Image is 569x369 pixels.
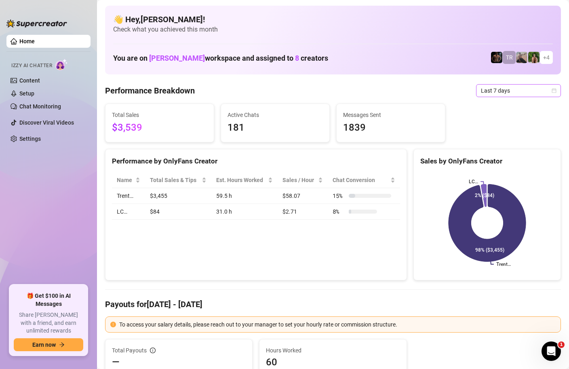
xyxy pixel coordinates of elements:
img: AI Chatter [55,59,68,70]
span: Earn now [32,341,56,348]
span: Name [117,176,134,184]
span: calendar [552,88,556,93]
img: LC [516,52,527,63]
text: Trent… [496,261,511,267]
div: To access your salary details, please reach out to your manager to set your hourly rate or commis... [119,320,556,329]
span: exclamation-circle [110,322,116,327]
td: LC… [112,204,145,220]
span: 8 % [333,207,346,216]
img: logo-BBDzfeDw.svg [6,19,67,28]
span: Total Sales & Tips [150,176,200,184]
span: 60 [266,356,400,369]
div: Sales by OnlyFans Creator [420,156,554,167]
span: [PERSON_NAME] [149,54,205,62]
td: $2.71 [278,204,328,220]
span: Izzy AI Chatter [11,62,52,70]
span: arrow-right [59,342,65,348]
h4: 👋 Hey, [PERSON_NAME] ! [113,14,553,25]
img: Nathaniel [528,52,539,63]
span: Chat Conversion [333,176,388,184]
th: Name [112,172,145,188]
th: Chat Conversion [328,172,400,188]
td: $84 [145,204,211,220]
span: + 4 [543,53,550,62]
td: Trent… [112,188,145,204]
a: Setup [19,90,34,97]
span: 8 [295,54,299,62]
span: Total Payouts [112,346,147,355]
button: Earn nowarrow-right [14,338,83,351]
h4: Payouts for [DATE] - [DATE] [105,299,561,310]
td: $58.07 [278,188,328,204]
td: 59.5 h [211,188,278,204]
span: 1 [558,341,565,348]
h1: You are on workspace and assigned to creators [113,54,328,63]
a: Chat Monitoring [19,103,61,110]
span: — [112,356,120,369]
span: Check what you achieved this month [113,25,553,34]
a: Home [19,38,35,45]
span: TR [506,53,513,62]
span: Hours Worked [266,346,400,355]
span: 🎁 Get $100 in AI Messages [14,292,83,308]
span: Last 7 days [481,85,556,97]
span: Sales / Hour [282,176,316,184]
span: $3,539 [112,120,207,136]
text: LC… [469,179,478,184]
span: Active Chats [228,110,323,119]
td: $3,455 [145,188,211,204]
a: Content [19,77,40,84]
img: Trent [491,52,502,63]
iframe: Intercom live chat [542,341,561,361]
h4: Performance Breakdown [105,85,195,96]
span: 181 [228,120,323,136]
span: Share [PERSON_NAME] with a friend, and earn unlimited rewards [14,311,83,335]
div: Est. Hours Worked [216,176,266,184]
a: Settings [19,136,41,142]
th: Total Sales & Tips [145,172,211,188]
span: Messages Sent [343,110,438,119]
th: Sales / Hour [278,172,328,188]
td: 31.0 h [211,204,278,220]
span: Total Sales [112,110,207,119]
div: Performance by OnlyFans Creator [112,156,400,167]
span: 1839 [343,120,438,136]
span: info-circle [150,348,156,353]
a: Discover Viral Videos [19,119,74,126]
span: 15 % [333,191,346,200]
